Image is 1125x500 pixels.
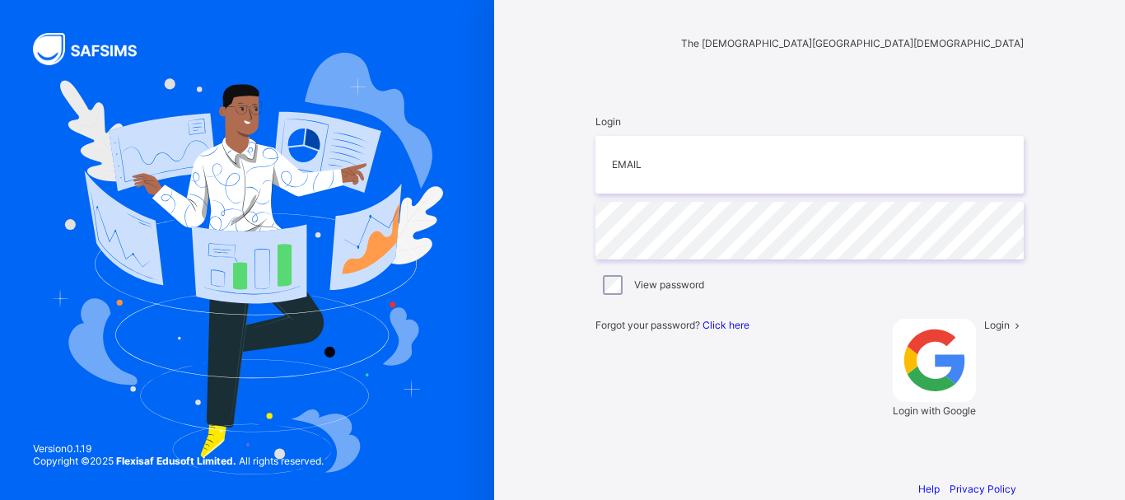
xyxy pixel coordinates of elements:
[950,483,1016,495] a: Privacy Policy
[893,319,976,402] img: google.396cfc9801f0270233282035f929180a.svg
[33,33,156,65] img: SAFSIMS Logo
[116,455,236,467] strong: Flexisaf Edusoft Limited.
[33,442,324,455] span: Version 0.1.19
[681,37,1024,49] span: The [DEMOGRAPHIC_DATA][GEOGRAPHIC_DATA][DEMOGRAPHIC_DATA]
[893,404,976,417] span: Login with Google
[595,115,621,128] span: Login
[703,319,749,331] a: Click here
[918,483,940,495] a: Help
[33,455,324,467] span: Copyright © 2025 All rights reserved.
[634,278,704,291] label: View password
[51,53,443,474] img: Hero Image
[595,319,749,331] span: Forgot your password?
[984,319,1010,331] span: Login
